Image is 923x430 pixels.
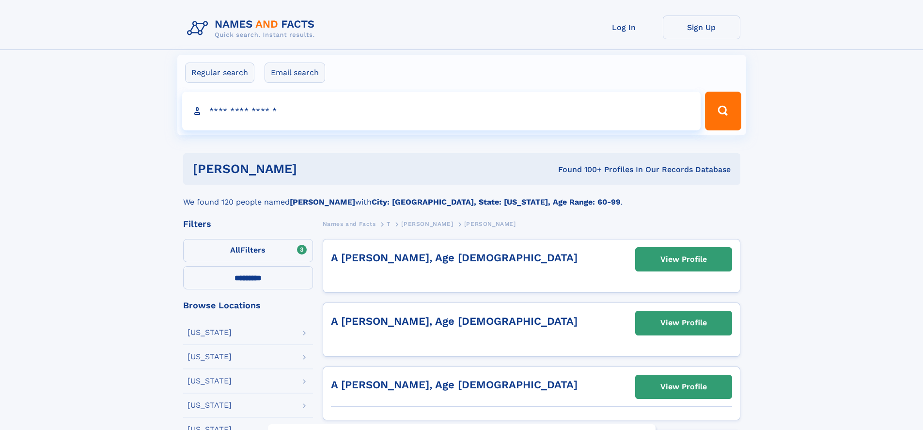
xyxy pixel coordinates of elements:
[663,16,740,39] a: Sign Up
[265,63,325,83] label: Email search
[660,248,707,271] div: View Profile
[427,164,731,175] div: Found 100+ Profiles In Our Records Database
[387,218,391,230] a: T
[183,239,313,262] label: Filters
[636,248,732,271] a: View Profile
[331,315,578,327] a: A [PERSON_NAME], Age [DEMOGRAPHIC_DATA]
[230,245,240,255] span: All
[401,221,453,227] span: [PERSON_NAME]
[188,377,232,385] div: [US_STATE]
[188,353,232,361] div: [US_STATE]
[331,252,578,264] a: A [PERSON_NAME], Age [DEMOGRAPHIC_DATA]
[183,185,740,208] div: We found 120 people named with .
[331,379,578,391] a: A [PERSON_NAME], Age [DEMOGRAPHIC_DATA]
[585,16,663,39] a: Log In
[636,375,732,398] a: View Profile
[636,311,732,334] a: View Profile
[188,401,232,409] div: [US_STATE]
[372,197,621,207] b: City: [GEOGRAPHIC_DATA], State: [US_STATE], Age Range: 60-99
[182,92,701,130] input: search input
[387,221,391,227] span: T
[193,163,428,175] h1: [PERSON_NAME]
[660,376,707,398] div: View Profile
[183,220,313,228] div: Filters
[705,92,741,130] button: Search Button
[323,218,376,230] a: Names and Facts
[183,16,323,42] img: Logo Names and Facts
[464,221,516,227] span: [PERSON_NAME]
[188,329,232,336] div: [US_STATE]
[401,218,453,230] a: [PERSON_NAME]
[185,63,254,83] label: Regular search
[183,301,313,310] div: Browse Locations
[660,312,707,334] div: View Profile
[290,197,355,207] b: [PERSON_NAME]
